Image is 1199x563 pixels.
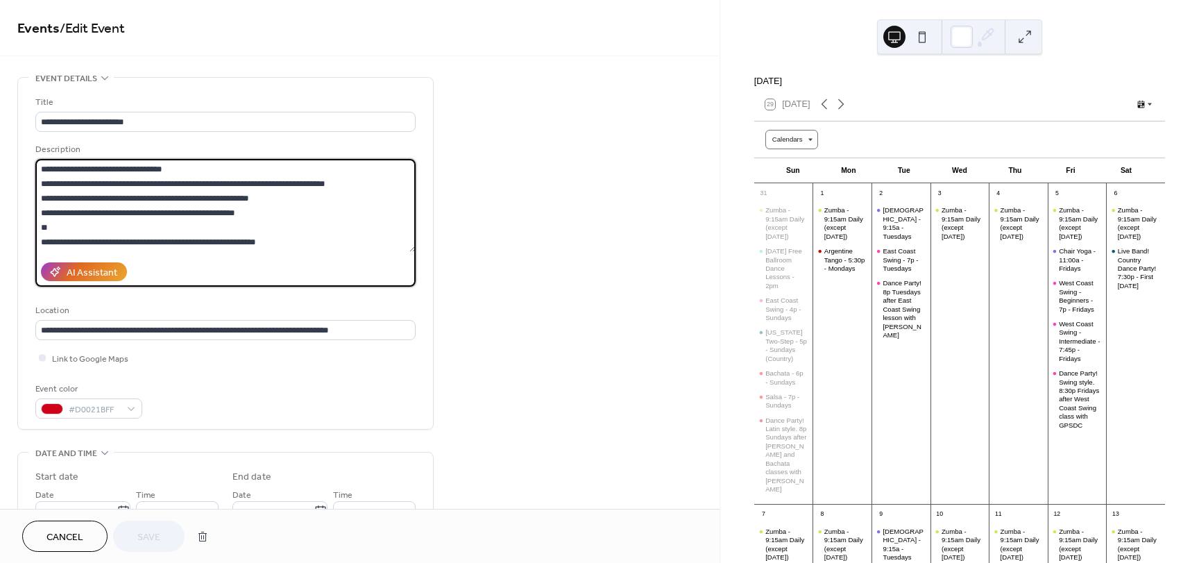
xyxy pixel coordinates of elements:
div: Zumba - 9:15am Daily (except [DATE]) [824,206,866,241]
div: [DATE] Free Ballroom Dance Lessons - 2pm [765,247,807,290]
div: Live Band! Country Dance Party! 7:30p - First [DATE] [1118,247,1159,290]
div: Argentine Tango - 5:30p - Mondays [813,247,871,273]
div: Zumba - 9:15am Daily (except Tuesday) [813,206,871,241]
div: Sunday Free Ballroom Dance Lessons - 2pm [754,247,813,290]
div: Chair Yoga - 11:00a - Fridays [1048,247,1107,273]
div: Description [35,142,413,157]
div: Zumba - 9:15am Daily (except Tuesday) [754,528,813,562]
div: Zumba - 9:15am Daily (except [DATE]) [1118,528,1159,562]
div: Zumba - 9:15am Daily (except [DATE]) [1001,206,1042,241]
div: Dance Party! 8p Tuesdays after East Coast Swing lesson with Keith [871,279,930,339]
div: Zumba - 9:15am Daily (except [DATE]) [1118,206,1159,241]
div: Zumba - 9:15am Daily (except Tuesday) [989,206,1048,241]
div: Arizona Two-Step - 5p - Sundays (Country) [754,328,813,363]
div: West Coast Swing - Intermediate - 7:45p - Fridays [1059,320,1100,363]
div: Zumba - 9:15am Daily (except [DATE]) [942,206,983,241]
div: Zumba - 9:15am Daily (except [DATE]) [1001,528,1042,562]
a: Events [17,15,60,42]
div: Zumba - 9:15am Daily (except Tuesday) [930,528,989,562]
div: Zumba - 9:15am Daily (except [DATE]) [765,528,807,562]
div: Holy Yoga - 9:15a - Tuesdays [871,206,930,241]
div: Zumba - 9:15am Daily (except [DATE]) [824,528,866,562]
div: Zumba - 9:15am Daily (except Tuesday) [1048,528,1107,562]
div: [DATE] [754,74,1165,87]
div: 12 [1051,508,1064,521]
div: Mon [821,158,876,183]
div: 9 [875,508,887,521]
div: Title [35,95,413,110]
div: Dance Party! 8p Tuesdays after East Coast Swing lesson with [PERSON_NAME] [883,279,924,339]
span: Time [333,488,352,503]
div: Wed [932,158,987,183]
div: Holy Yoga - 9:15a - Tuesdays [871,528,930,562]
div: AI Assistant [67,266,117,280]
div: Salsa - 7p - Sundays [765,393,807,410]
div: Thu [987,158,1043,183]
div: Tue [876,158,932,183]
div: Argentine Tango - 5:30p - Mondays [824,247,866,273]
div: Zumba - 9:15am Daily (except [DATE]) [1059,206,1100,241]
div: 11 [992,508,1005,521]
div: [DEMOGRAPHIC_DATA] - 9:15a - Tuesdays [883,206,924,241]
div: Zumba - 9:15am Daily (except Tuesday) [754,206,813,241]
div: Start date [35,470,78,485]
span: Event details [35,72,97,86]
div: Dance Party! Latin style. 8p Sundays after Salsa and Bachata classes with Miguel [754,417,813,494]
span: / Edit Event [60,15,125,42]
div: Zumba - 9:15am Daily (except [DATE]) [765,206,807,241]
span: Time [136,488,155,503]
div: 8 [816,508,828,521]
div: Fri [1043,158,1098,183]
div: Zumba - 9:15am Daily (except Tuesday) [1106,206,1165,241]
div: Zumba - 9:15am Daily (except Tuesday) [813,528,871,562]
div: End date [232,470,271,485]
div: Bachata - 6p - Sundays [754,369,813,387]
div: 5 [1051,187,1064,199]
div: 6 [1109,187,1122,199]
div: Sun [765,158,821,183]
div: East Coast Swing - 4p - Sundays [754,296,813,322]
span: Date [35,488,54,503]
span: Date [232,488,251,503]
div: Dance Party! Latin style. 8p Sundays after [PERSON_NAME] and Bachata classes with [PERSON_NAME] [765,417,807,494]
div: 7 [758,508,770,521]
div: West Coast Swing - Intermediate - 7:45p - Fridays [1048,320,1107,363]
div: Sat [1098,158,1154,183]
button: Cancel [22,521,108,552]
div: Zumba - 9:15am Daily (except [DATE]) [942,528,983,562]
div: Event color [35,382,139,396]
div: 2 [875,187,887,199]
div: Bachata - 6p - Sundays [765,369,807,387]
div: Live Band! Country Dance Party! 7:30p - First Saturday [1106,247,1165,290]
div: 1 [816,187,828,199]
div: Location [35,303,413,318]
div: Chair Yoga - 11:00a - Fridays [1059,247,1100,273]
span: Date and time [35,446,97,461]
div: 31 [758,187,770,199]
span: Link to Google Maps [52,352,128,367]
div: 13 [1109,508,1122,521]
div: Dance Party! Swing style. 8:30p Fridays after West Coast Swing class with GPSDC [1059,369,1100,430]
div: 4 [992,187,1005,199]
div: Dance Party! Swing style. 8:30p Fridays after West Coast Swing class with GPSDC [1048,369,1107,430]
div: West Coast Swing - Beginners - 7p - Fridays [1048,279,1107,314]
div: East Coast Swing - 7p - Tuesdays [871,247,930,273]
div: Zumba - 9:15am Daily (except Tuesday) [1106,528,1165,562]
div: East Coast Swing - 7p - Tuesdays [883,247,924,273]
button: AI Assistant [41,262,127,281]
span: #D0021BFF [69,403,120,417]
div: East Coast Swing - 4p - Sundays [765,296,807,322]
div: West Coast Swing - Beginners - 7p - Fridays [1059,279,1100,314]
div: Zumba - 9:15am Daily (except Tuesday) [989,528,1048,562]
div: Salsa - 7p - Sundays [754,393,813,410]
span: Cancel [46,530,83,545]
div: Zumba - 9:15am Daily (except Tuesday) [1048,206,1107,241]
div: [DEMOGRAPHIC_DATA] - 9:15a - Tuesdays [883,528,924,562]
div: 3 [933,187,946,199]
div: [US_STATE] Two-Step - 5p - Sundays (Country) [765,328,807,363]
div: 10 [933,508,946,521]
div: Zumba - 9:15am Daily (except [DATE]) [1059,528,1100,562]
div: Zumba - 9:15am Daily (except Tuesday) [930,206,989,241]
